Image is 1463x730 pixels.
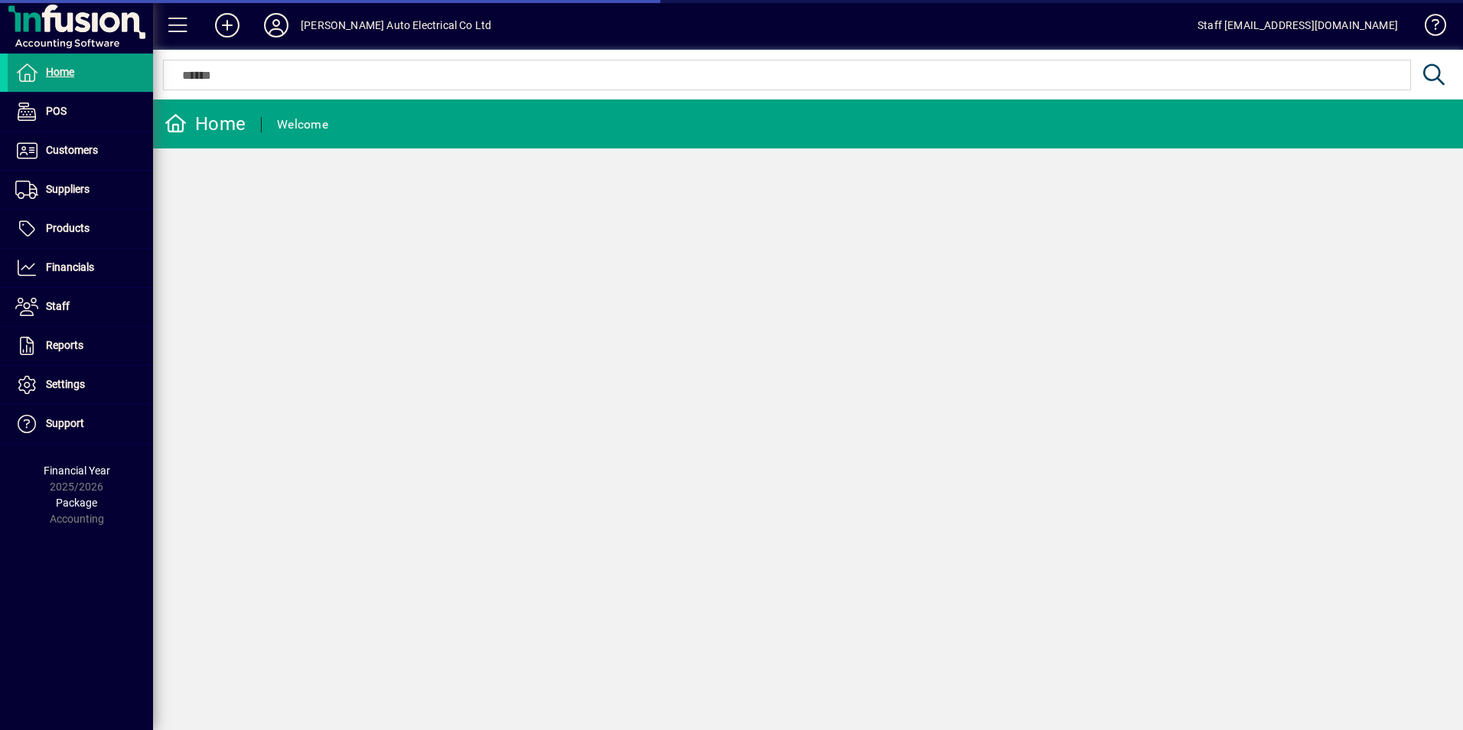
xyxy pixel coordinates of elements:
[46,183,90,195] span: Suppliers
[301,13,491,37] div: [PERSON_NAME] Auto Electrical Co Ltd
[8,405,153,443] a: Support
[46,339,83,351] span: Reports
[1413,3,1444,53] a: Knowledge Base
[46,144,98,156] span: Customers
[1197,13,1398,37] div: Staff [EMAIL_ADDRESS][DOMAIN_NAME]
[56,497,97,509] span: Package
[277,112,328,137] div: Welcome
[44,464,110,477] span: Financial Year
[46,261,94,273] span: Financials
[8,171,153,209] a: Suppliers
[165,112,246,136] div: Home
[46,417,84,429] span: Support
[46,378,85,390] span: Settings
[8,288,153,326] a: Staff
[8,327,153,365] a: Reports
[252,11,301,39] button: Profile
[46,105,67,117] span: POS
[203,11,252,39] button: Add
[46,222,90,234] span: Products
[8,366,153,404] a: Settings
[8,249,153,287] a: Financials
[8,210,153,248] a: Products
[8,132,153,170] a: Customers
[46,66,74,78] span: Home
[8,93,153,131] a: POS
[46,300,70,312] span: Staff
